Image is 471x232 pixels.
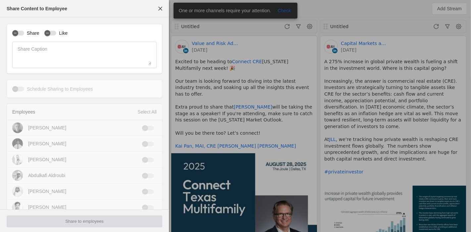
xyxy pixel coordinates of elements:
[12,138,23,149] img: cache
[28,172,65,179] div: Abdulkafi Aldroubi
[28,124,66,131] div: [PERSON_NAME]
[7,5,67,12] div: Share Content to Employee
[12,202,23,212] img: cache
[12,170,23,181] img: cache
[12,109,35,115] span: Employees
[28,140,66,147] div: [PERSON_NAME]
[24,86,93,92] label: Schedule Sharing to Employees
[24,30,39,36] label: Share
[28,204,66,210] div: [PERSON_NAME]
[28,156,66,163] div: [PERSON_NAME]
[28,188,66,195] div: [PERSON_NAME]
[12,186,23,197] img: cache
[12,122,23,133] img: cache
[18,45,47,53] mat-label: Share Caption
[12,154,23,165] img: cache
[137,109,157,115] div: Select All
[56,30,68,36] label: Like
